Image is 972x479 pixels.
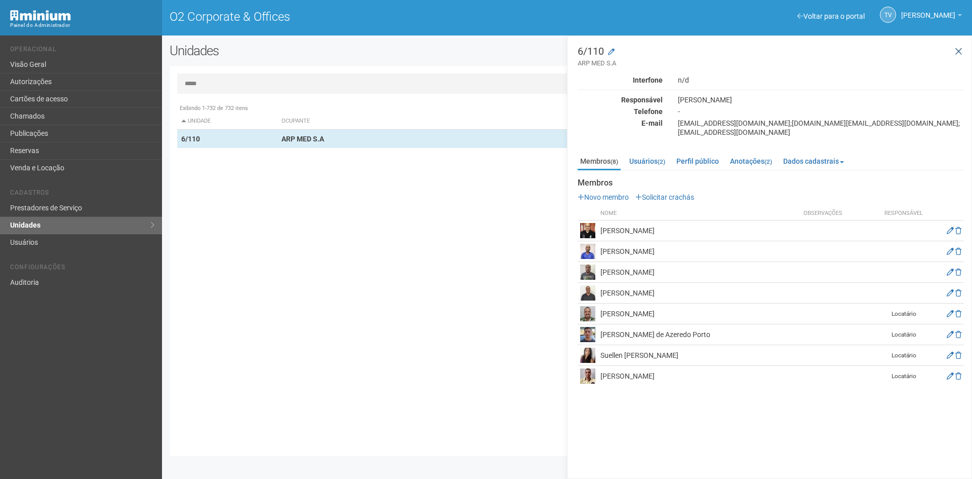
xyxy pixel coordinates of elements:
h3: 6/110 [578,46,964,68]
a: Usuários(2) [627,154,668,169]
img: user.png [580,223,595,238]
a: Modificar a unidade [608,47,615,57]
a: Excluir membro [955,310,961,318]
img: user.png [580,306,595,321]
td: Locatário [878,324,929,345]
img: user.png [580,327,595,342]
span: Thayane Vasconcelos Torres [901,2,955,19]
a: Membros(8) [578,154,621,170]
a: Excluir membro [955,372,961,380]
img: Minium [10,10,71,21]
li: Operacional [10,46,154,56]
img: user.png [580,285,595,301]
td: Suellen [PERSON_NAME] [598,345,801,366]
strong: ARP MED S.A [281,135,324,143]
td: [PERSON_NAME] [598,220,801,241]
a: Editar membro [947,351,954,359]
img: user.png [580,369,595,384]
a: Perfil público [674,154,721,169]
a: [PERSON_NAME] [901,13,962,21]
div: [PERSON_NAME] [670,95,971,104]
td: [PERSON_NAME] [598,283,801,304]
a: Editar membro [947,247,954,255]
li: Configurações [10,264,154,274]
th: Observações [801,207,879,220]
a: Excluir membro [955,247,961,255]
div: n/d [670,76,971,85]
li: Cadastros [10,189,154,200]
a: Editar membro [947,310,954,318]
small: ARP MED S.A [578,59,964,68]
small: (8) [611,158,618,165]
th: Ocupante: activate to sort column ascending [277,113,621,130]
div: Interfone [570,76,670,85]
td: Locatário [878,366,929,387]
a: Excluir membro [955,351,961,359]
a: Dados cadastrais [781,154,846,169]
strong: 6/110 [181,135,200,143]
div: Painel do Administrador [10,21,154,30]
a: Excluir membro [955,227,961,235]
td: [PERSON_NAME] [598,241,801,262]
a: Voltar para o portal [797,12,865,20]
div: Exibindo 1-732 de 732 itens [177,104,957,113]
a: Editar membro [947,268,954,276]
a: Anotações(2) [727,154,775,169]
div: Responsável [570,95,670,104]
a: Editar membro [947,227,954,235]
a: Excluir membro [955,268,961,276]
img: user.png [580,265,595,280]
td: Locatário [878,304,929,324]
th: Nome [598,207,801,220]
a: Excluir membro [955,289,961,297]
img: user.png [580,244,595,259]
td: Locatário [878,345,929,366]
a: Editar membro [947,372,954,380]
a: Novo membro [578,193,629,201]
td: [PERSON_NAME] de Azeredo Porto [598,324,801,345]
a: Solicitar crachás [635,193,694,201]
div: Telefone [570,107,670,116]
div: [EMAIL_ADDRESS][DOMAIN_NAME];[DOMAIN_NAME][EMAIL_ADDRESS][DOMAIN_NAME]; [EMAIL_ADDRESS][DOMAIN_NAME] [670,119,971,137]
th: Unidade: activate to sort column descending [177,113,277,130]
td: [PERSON_NAME] [598,304,801,324]
td: [PERSON_NAME] [598,366,801,387]
strong: Membros [578,178,964,188]
div: - [670,107,971,116]
img: user.png [580,348,595,363]
a: Editar membro [947,289,954,297]
h1: O2 Corporate & Offices [170,10,559,23]
div: E-mail [570,119,670,128]
small: (2) [658,158,665,165]
h2: Unidades [170,43,492,58]
td: [PERSON_NAME] [598,262,801,283]
a: TV [880,7,896,23]
th: Responsável [878,207,929,220]
a: Editar membro [947,330,954,339]
small: (2) [764,158,772,165]
a: Excluir membro [955,330,961,339]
